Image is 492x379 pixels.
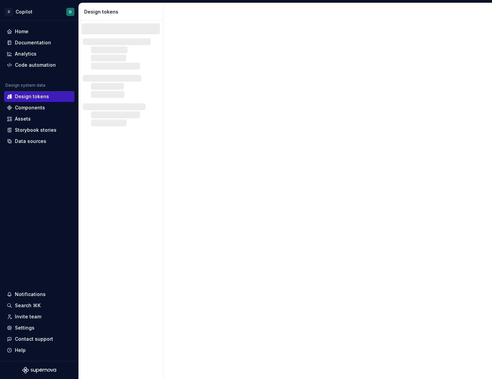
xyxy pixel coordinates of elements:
div: Data sources [15,138,46,145]
a: Storybook stories [4,125,74,135]
a: Assets [4,113,74,124]
a: Home [4,26,74,37]
div: Search ⌘K [15,302,41,309]
div: Settings [15,324,34,331]
button: Contact support [4,334,74,344]
div: Notifications [15,291,46,298]
div: Documentation [15,39,51,46]
div: Analytics [15,50,37,57]
div: Design tokens [15,93,49,100]
div: Design system data [5,83,45,88]
a: Data sources [4,136,74,147]
a: Code automation [4,60,74,70]
button: DCopilotD [1,4,77,19]
div: Storybook stories [15,127,56,133]
div: D [69,9,72,15]
button: Notifications [4,289,74,300]
div: Assets [15,115,31,122]
a: Design tokens [4,91,74,102]
div: Code automation [15,62,56,68]
button: Search ⌘K [4,300,74,311]
div: Copilot [16,8,32,15]
a: Settings [4,322,74,333]
div: D [5,8,13,16]
svg: Supernova Logo [22,367,56,374]
a: Components [4,102,74,113]
div: Invite team [15,313,41,320]
a: Invite team [4,311,74,322]
div: Home [15,28,28,35]
div: Help [15,347,26,354]
div: Design tokens [84,8,160,15]
button: Help [4,345,74,356]
div: Contact support [15,336,53,342]
a: Documentation [4,37,74,48]
a: Analytics [4,48,74,59]
div: Components [15,104,45,111]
